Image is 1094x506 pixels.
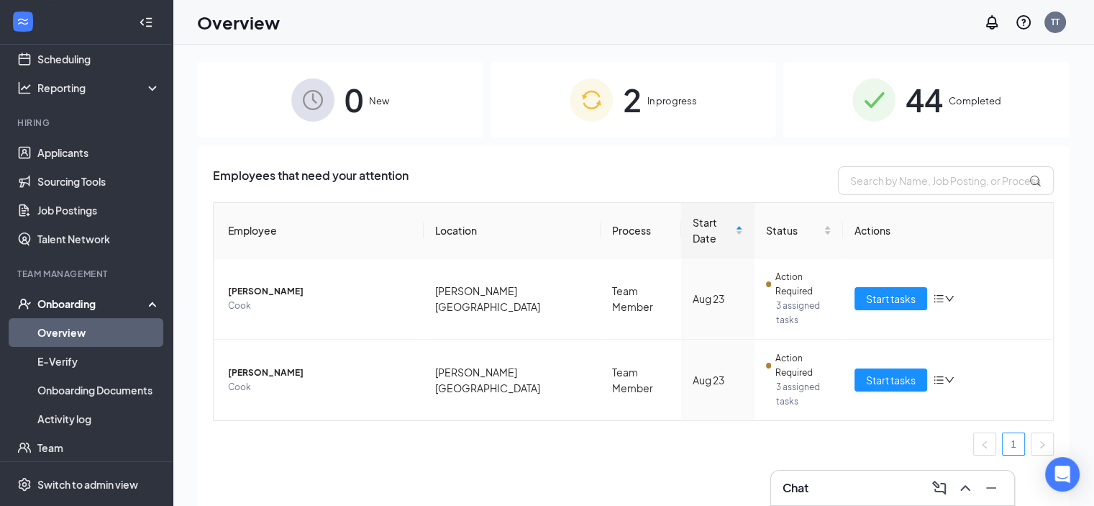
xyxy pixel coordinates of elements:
[838,166,1054,195] input: Search by Name, Job Posting, or Process
[647,94,697,108] span: In progress
[424,203,601,258] th: Location
[775,351,831,380] span: Action Required
[933,374,944,386] span: bars
[369,94,389,108] span: New
[957,479,974,497] svg: ChevronUp
[345,75,363,125] span: 0
[214,203,424,258] th: Employee
[37,225,160,253] a: Talent Network
[17,81,32,95] svg: Analysis
[37,196,160,225] a: Job Postings
[37,433,160,462] a: Team
[693,372,743,388] div: Aug 23
[197,10,280,35] h1: Overview
[1045,457,1080,492] div: Open Intercom Messenger
[228,284,412,299] span: [PERSON_NAME]
[37,318,160,347] a: Overview
[983,479,1000,497] svg: Minimize
[1031,433,1054,456] button: right
[623,75,642,125] span: 2
[37,45,160,73] a: Scheduling
[866,291,916,307] span: Start tasks
[228,380,412,394] span: Cook
[17,268,158,280] div: Team Management
[37,376,160,405] a: Onboarding Documents
[1003,433,1024,455] a: 1
[944,294,954,304] span: down
[601,258,681,340] td: Team Member
[139,15,153,30] svg: Collapse
[776,380,831,409] span: 3 assigned tasks
[213,166,409,195] span: Employees that need your attention
[944,375,954,385] span: down
[37,477,138,492] div: Switch to admin view
[906,75,943,125] span: 44
[866,372,916,388] span: Start tasks
[973,433,996,456] li: Previous Page
[424,340,601,420] td: [PERSON_NAME][GEOGRAPHIC_DATA]
[980,441,989,449] span: left
[601,203,681,258] th: Process
[954,476,977,500] button: ChevronUp
[776,299,831,327] span: 3 assigned tasks
[783,480,808,496] h3: Chat
[1051,16,1059,28] div: TT
[228,366,412,380] span: [PERSON_NAME]
[37,81,161,95] div: Reporting
[37,167,160,196] a: Sourcing Tools
[693,214,732,246] span: Start Date
[854,287,927,310] button: Start tasks
[424,258,601,340] td: [PERSON_NAME][GEOGRAPHIC_DATA]
[37,347,160,376] a: E-Verify
[37,297,148,311] div: Onboarding
[1031,433,1054,456] li: Next Page
[931,479,948,497] svg: ComposeMessage
[693,291,743,307] div: Aug 23
[16,14,30,29] svg: WorkstreamLogo
[980,476,1003,500] button: Minimize
[17,477,32,492] svg: Settings
[973,433,996,456] button: left
[843,203,1053,258] th: Actions
[17,117,158,129] div: Hiring
[983,14,1000,31] svg: Notifications
[949,94,1001,108] span: Completed
[37,138,160,167] a: Applicants
[601,340,681,420] td: Team Member
[17,297,32,311] svg: UserCheck
[854,369,927,392] button: Start tasks
[775,270,831,299] span: Action Required
[1038,441,1047,449] span: right
[37,405,160,433] a: Activity log
[755,203,843,258] th: Status
[766,222,821,238] span: Status
[928,476,951,500] button: ComposeMessage
[228,299,412,313] span: Cook
[933,293,944,304] span: bars
[1002,433,1025,456] li: 1
[1015,14,1032,31] svg: QuestionInfo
